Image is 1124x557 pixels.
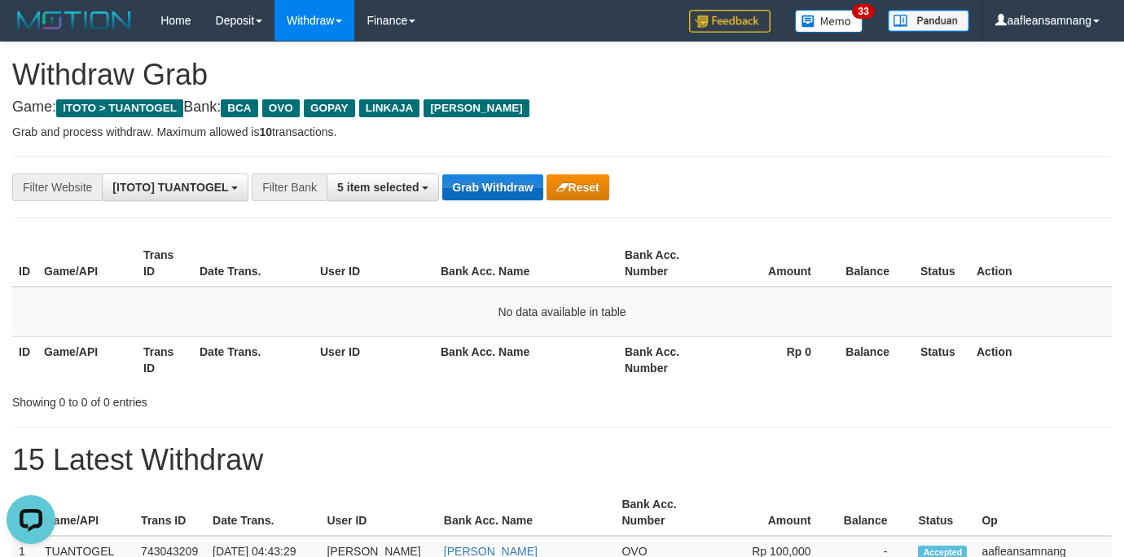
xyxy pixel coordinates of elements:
th: Rp 0 [718,336,836,383]
th: Trans ID [134,489,206,536]
th: User ID [314,336,434,383]
th: Game/API [37,240,137,287]
th: Bank Acc. Number [618,240,718,287]
th: Game/API [37,336,137,383]
button: Reset [547,174,609,200]
th: Action [970,336,1112,383]
th: Bank Acc. Name [434,336,618,383]
th: Status [911,489,975,536]
span: BCA [221,99,257,117]
th: Balance [836,336,914,383]
th: Amount [718,240,836,287]
span: [PERSON_NAME] [424,99,529,117]
span: OVO [262,99,300,117]
div: Showing 0 to 0 of 0 entries [12,388,456,410]
span: 33 [852,4,874,19]
th: Bank Acc. Name [437,489,616,536]
th: Balance [836,489,912,536]
th: User ID [320,489,437,536]
th: Bank Acc. Number [615,489,722,536]
th: Game/API [38,489,134,536]
button: [ITOTO] TUANTOGEL [102,173,248,201]
th: Date Trans. [193,240,314,287]
th: Trans ID [137,240,193,287]
th: Balance [836,240,914,287]
img: Feedback.jpg [689,10,771,33]
th: Bank Acc. Name [434,240,618,287]
th: Date Trans. [193,336,314,383]
h1: Withdraw Grab [12,59,1112,91]
span: 5 item selected [337,181,419,194]
th: Trans ID [137,336,193,383]
img: Button%20Memo.svg [795,10,863,33]
span: GOPAY [304,99,355,117]
div: Filter Bank [252,173,327,201]
th: Bank Acc. Number [618,336,718,383]
h4: Game: Bank: [12,99,1112,116]
button: Grab Withdraw [442,174,542,200]
button: 5 item selected [327,173,439,201]
td: No data available in table [12,287,1112,337]
span: [ITOTO] TUANTOGEL [112,181,228,194]
th: Status [914,336,970,383]
h1: 15 Latest Withdraw [12,444,1112,476]
th: Amount [722,489,836,536]
th: ID [12,240,37,287]
th: Action [970,240,1112,287]
span: LINKAJA [359,99,420,117]
th: Op [975,489,1112,536]
button: Open LiveChat chat widget [7,7,55,55]
p: Grab and process withdraw. Maximum allowed is transactions. [12,124,1112,140]
div: Filter Website [12,173,102,201]
th: Date Trans. [206,489,320,536]
th: Status [914,240,970,287]
th: ID [12,336,37,383]
span: ITOTO > TUANTOGEL [56,99,183,117]
th: User ID [314,240,434,287]
img: MOTION_logo.png [12,8,136,33]
img: panduan.png [888,10,969,32]
strong: 10 [259,125,272,138]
